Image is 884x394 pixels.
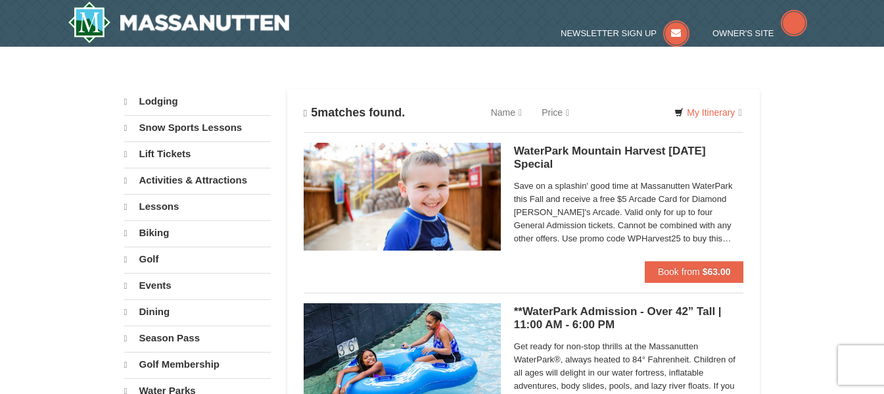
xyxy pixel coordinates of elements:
a: Season Pass [124,326,271,351]
a: Golf Membership [124,352,271,377]
a: Massanutten Resort [68,1,290,43]
a: My Itinerary [666,103,750,122]
button: Book from $63.00 [645,261,744,282]
img: 6619917-1412-d332ca3f.jpg [304,143,501,251]
span: Book from [658,266,700,277]
img: Massanutten Resort Logo [68,1,290,43]
a: Lessons [124,194,271,219]
a: Dining [124,299,271,324]
a: Owner's Site [712,28,807,38]
a: Golf [124,247,271,272]
span: Owner's Site [712,28,774,38]
a: Lodging [124,89,271,114]
a: Price [532,99,579,126]
a: Biking [124,220,271,245]
h5: WaterPark Mountain Harvest [DATE] Special [514,145,744,171]
a: Name [481,99,532,126]
a: Lift Tickets [124,141,271,166]
a: Activities & Attractions [124,168,271,193]
h5: **WaterPark Admission - Over 42” Tall | 11:00 AM - 6:00 PM [514,305,744,332]
a: Newsletter Sign Up [561,28,689,38]
a: Snow Sports Lessons [124,115,271,140]
span: Save on a splashin' good time at Massanutten WaterPark this Fall and receive a free $5 Arcade Car... [514,180,744,245]
a: Events [124,273,271,298]
span: Newsletter Sign Up [561,28,657,38]
strong: $63.00 [703,266,731,277]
